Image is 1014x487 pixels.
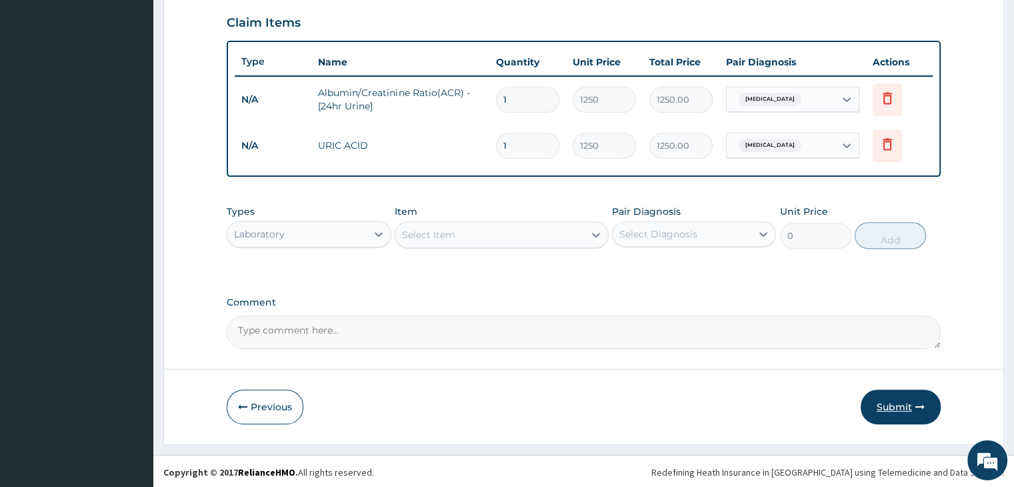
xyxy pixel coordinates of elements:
th: Name [311,49,489,75]
label: Unit Price [780,205,828,218]
td: N/A [235,133,311,158]
th: Pair Diagnosis [719,49,866,75]
div: Laboratory [234,227,285,241]
button: Add [855,222,926,249]
th: Total Price [643,49,719,75]
th: Actions [866,49,933,75]
strong: Copyright © 2017 . [163,466,298,478]
label: Types [227,206,255,217]
th: Unit Price [566,49,643,75]
div: Select Diagnosis [619,227,697,241]
a: RelianceHMO [238,466,295,478]
label: Item [395,205,417,218]
th: Type [235,49,311,74]
img: d_794563401_company_1708531726252_794563401 [25,67,54,100]
label: Comment [227,297,940,308]
div: Select Item [402,228,455,241]
textarea: Type your message and hit 'Enter' [7,336,254,383]
td: N/A [235,87,311,112]
h3: Claim Items [227,16,301,31]
label: Pair Diagnosis [612,205,681,218]
span: [MEDICAL_DATA] [739,139,801,152]
div: Minimize live chat window [219,7,251,39]
span: [MEDICAL_DATA] [739,93,801,106]
div: Chat with us now [69,75,224,92]
td: URIC ACID [311,132,489,159]
button: Submit [861,390,941,424]
div: Redefining Heath Insurance in [GEOGRAPHIC_DATA] using Telemedicine and Data Science! [651,466,1004,479]
button: Previous [227,390,303,424]
th: Quantity [489,49,566,75]
span: We're online! [77,154,184,289]
td: Albumin/Creatinine Ratio(ACR) - [24hr Urine] [311,79,489,119]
